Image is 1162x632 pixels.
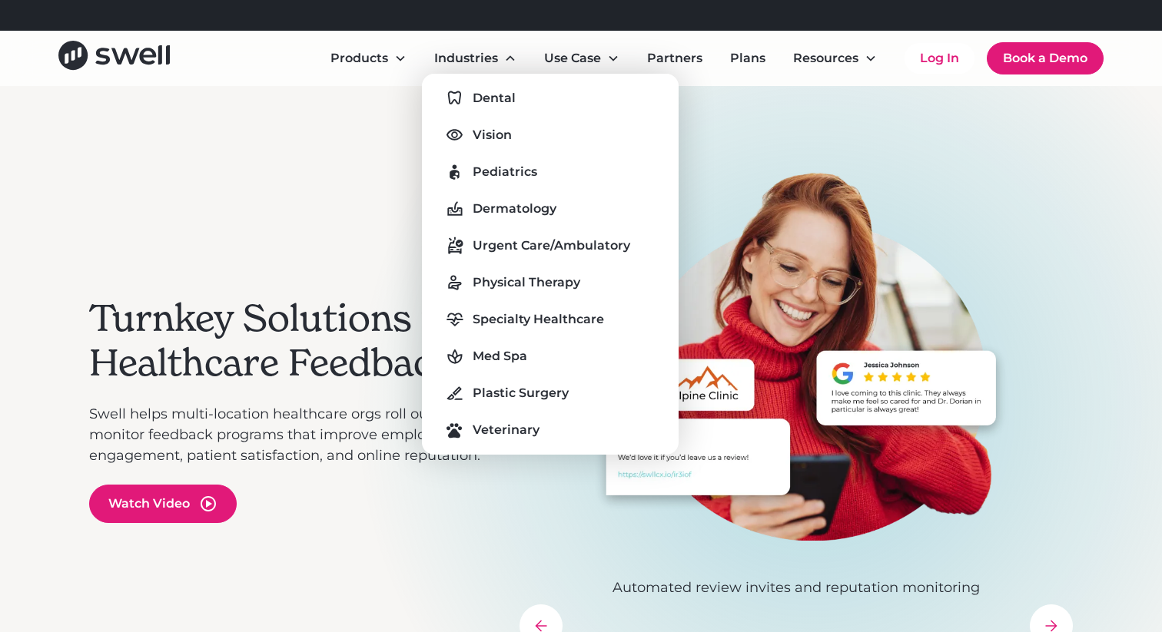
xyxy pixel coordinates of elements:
div: Physical Therapy [473,273,580,292]
a: Urgent Care/Ambulatory [434,233,666,258]
div: Dental [473,89,516,108]
a: Log In [905,43,974,74]
a: Specialty Healthcare [434,307,666,332]
div: Use Case [544,49,601,68]
div: Watch Video [108,495,190,513]
div: Vision [473,126,512,144]
div: Pediatrics [473,163,537,181]
a: Vision [434,123,666,147]
a: Book a Demo [987,42,1104,74]
div: Resources [781,43,889,74]
div: Industries [422,43,529,74]
a: open lightbox [89,485,237,523]
div: Veterinary [473,421,539,439]
div: Specialty Healthcare [473,310,604,329]
h2: Turnkey Solutions for Healthcare Feedback [89,296,504,385]
iframe: Chat Widget [1085,558,1162,632]
a: Dermatology [434,197,666,221]
div: Use Case [532,43,632,74]
a: home [58,41,170,75]
a: Pediatrics [434,160,666,184]
a: Med Spa [434,344,666,369]
a: Plans [718,43,778,74]
div: Resources [793,49,858,68]
div: Urgent Care/Ambulatory [473,237,630,255]
a: Physical Therapy [434,270,666,295]
p: Swell helps multi-location healthcare orgs roll out and monitor feedback programs that improve em... [89,404,504,466]
a: Dental [434,86,666,111]
div: Products [330,49,388,68]
a: Partners [635,43,715,74]
a: Veterinary [434,418,666,442]
div: Plastic Surgery [473,384,569,402]
div: Products [318,43,419,74]
div: 1 of 3 [520,172,1073,598]
div: Industries [434,49,498,68]
p: Automated review invites and reputation monitoring [520,577,1073,598]
div: Dermatology [473,200,556,218]
a: Plastic Surgery [434,381,666,405]
div: Med Spa [473,347,527,366]
nav: Industries [422,74,679,455]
